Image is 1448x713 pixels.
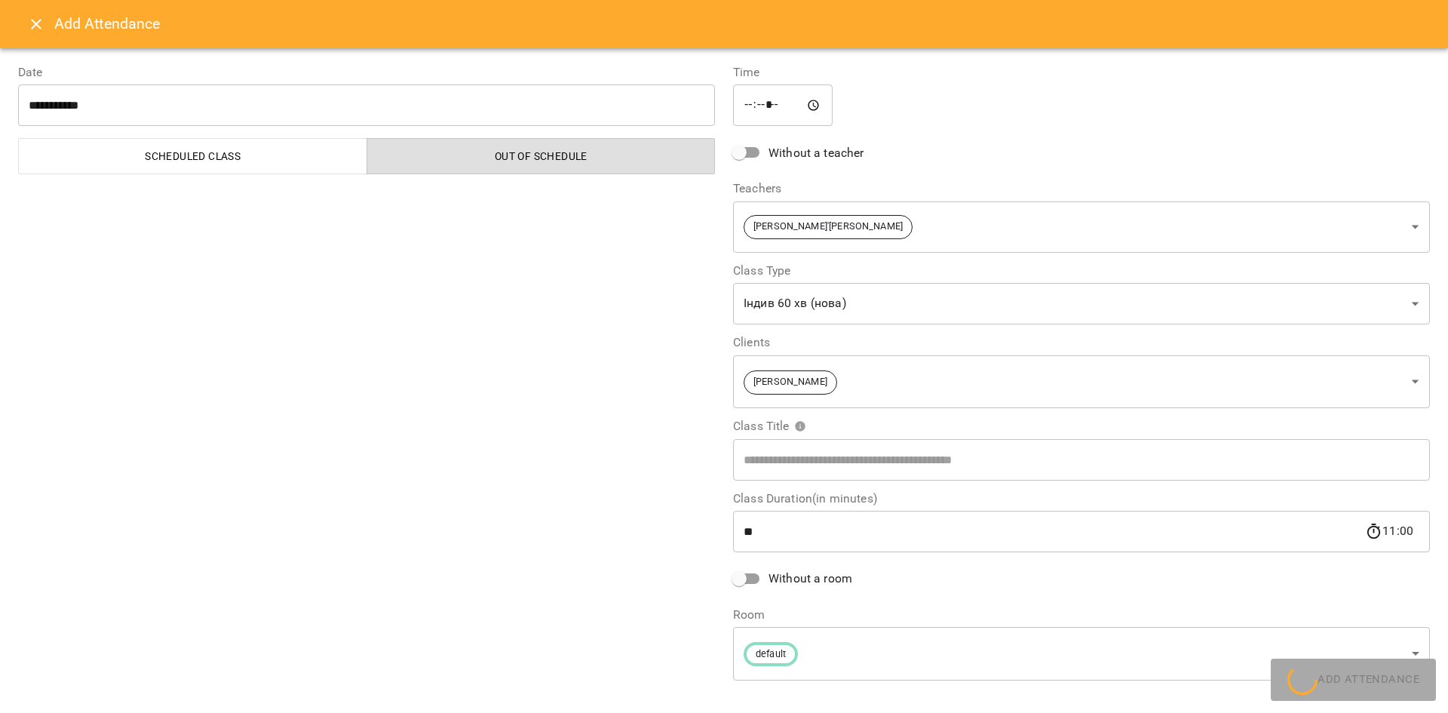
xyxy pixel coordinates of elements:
label: Teachers [733,183,1430,195]
span: Scheduled class [28,147,358,165]
label: Class Duration(in minutes) [733,493,1430,505]
span: Out of Schedule [376,147,707,165]
span: Without a teacher [768,144,864,162]
label: Clients [733,337,1430,349]
button: Scheduled class [18,138,367,174]
label: Class Type [733,265,1430,277]
span: Without a room [768,570,852,588]
h6: Add Attendance [54,12,1430,35]
div: Індив 60 хв (нова) [733,283,1430,325]
span: Class Title [733,420,806,432]
button: Close [18,6,54,42]
span: [PERSON_NAME]'[PERSON_NAME] [744,220,912,234]
label: Time [733,66,1430,78]
div: [PERSON_NAME] [733,355,1430,408]
label: Room [733,609,1430,621]
label: Date [18,66,715,78]
button: Out of Schedule [367,138,716,174]
svg: Please specify class title or select clients [794,420,806,432]
div: default [733,627,1430,681]
div: [PERSON_NAME]'[PERSON_NAME] [733,201,1430,253]
span: default [747,647,795,662]
span: [PERSON_NAME] [744,375,836,389]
